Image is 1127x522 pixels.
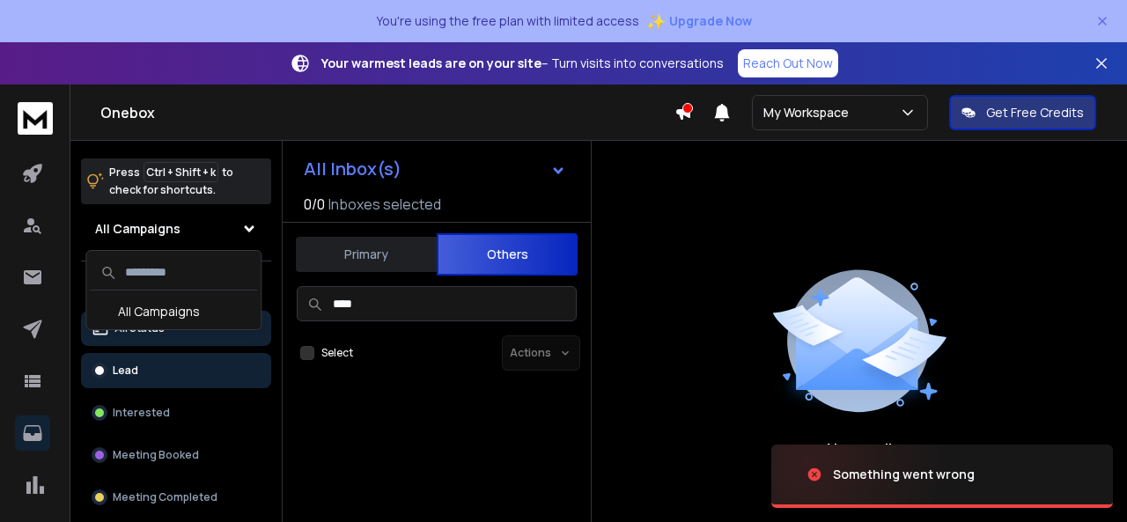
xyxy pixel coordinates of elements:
[437,233,578,276] button: Others
[304,194,325,215] span: 0 / 0
[109,164,233,199] p: Press to check for shortcuts.
[296,235,437,274] button: Primary
[669,12,752,30] span: Upgrade Now
[113,364,138,378] p: Lead
[321,55,724,72] p: – Turn visits into conversations
[113,448,199,462] p: Meeting Booked
[833,466,975,483] div: Something went wrong
[771,427,947,522] img: image
[328,194,441,215] h3: Inboxes selected
[18,102,53,135] img: logo
[81,276,271,300] h3: Filters
[646,9,666,33] span: ✨
[321,55,541,71] strong: Your warmest leads are on your site
[100,102,674,123] h1: Onebox
[376,12,639,30] p: You're using the free plan with limited access
[113,406,170,420] p: Interested
[763,104,856,121] p: My Workspace
[90,298,257,326] div: All Campaigns
[321,346,353,360] label: Select
[743,55,833,72] p: Reach Out Now
[95,220,180,238] h1: All Campaigns
[304,160,401,178] h1: All Inbox(s)
[144,162,218,182] span: Ctrl + Shift + k
[113,490,217,504] p: Meeting Completed
[986,104,1084,121] p: Get Free Credits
